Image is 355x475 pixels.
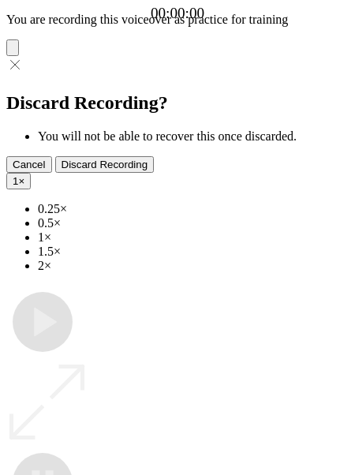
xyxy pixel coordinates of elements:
li: 2× [38,259,349,273]
h2: Discard Recording? [6,92,349,114]
span: 1 [13,175,18,187]
li: 1× [38,230,349,245]
button: Cancel [6,156,52,173]
li: You will not be able to recover this once discarded. [38,129,349,144]
li: 0.5× [38,216,349,230]
li: 1.5× [38,245,349,259]
button: 1× [6,173,31,189]
p: You are recording this voiceover as practice for training [6,13,349,27]
a: 00:00:00 [151,5,204,22]
button: Discard Recording [55,156,155,173]
li: 0.25× [38,202,349,216]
